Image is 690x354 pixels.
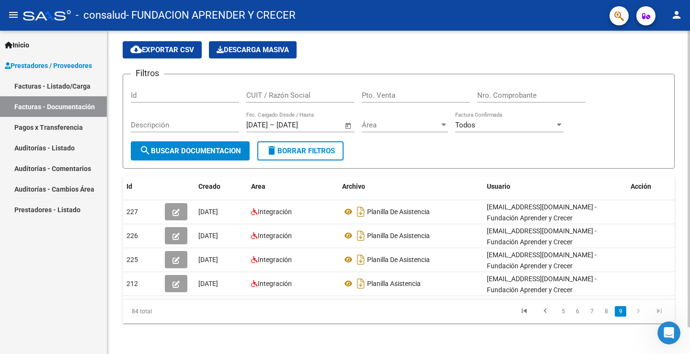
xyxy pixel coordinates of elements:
[367,232,430,240] span: Planilla De Asistencia
[342,183,365,190] span: Archivo
[128,290,159,297] span: Mensajes
[487,275,597,294] span: [EMAIL_ADDRESS][DOMAIN_NAME] - Fundación Aprender y Crecer
[276,121,323,129] input: Fecha fin
[126,256,138,263] span: 225
[572,306,583,317] a: 6
[8,9,19,21] mat-icon: menu
[515,306,533,317] a: go to first page
[631,183,651,190] span: Acción
[355,228,367,243] i: Descargar documento
[627,176,675,197] datatable-header-cell: Acción
[126,183,132,190] span: Id
[139,147,241,155] span: Buscar Documentacion
[657,321,680,344] iframe: Intercom live chat
[355,252,367,267] i: Descargar documento
[139,145,151,156] mat-icon: search
[198,280,218,287] span: [DATE]
[257,141,344,160] button: Borrar Filtros
[209,41,297,58] app-download-masive: Descarga masiva de comprobantes (adjuntos)
[258,256,292,263] span: Integración
[557,306,569,317] a: 5
[10,113,182,139] div: Envíanos un mensaje
[487,251,597,270] span: [EMAIL_ADDRESS][DOMAIN_NAME] - Fundación Aprender y Crecer
[38,290,58,297] span: Inicio
[613,303,628,320] li: page 9
[266,145,277,156] mat-icon: delete
[198,183,220,190] span: Creado
[5,60,92,71] span: Prestadores / Proveedores
[367,208,430,216] span: Planilla De Asistencia
[355,276,367,291] i: Descargar documento
[362,121,439,129] span: Área
[217,46,289,54] span: Descarga Masiva
[198,256,218,263] span: [DATE]
[209,41,297,58] button: Descarga Masiva
[247,176,338,197] datatable-header-cell: Area
[586,306,598,317] a: 7
[367,256,430,263] span: Planilla De Asistencia
[123,299,231,323] div: 84 total
[258,208,292,216] span: Integración
[20,121,160,131] div: Envíanos un mensaje
[131,141,250,160] button: Buscar Documentacion
[266,147,335,155] span: Borrar Filtros
[123,41,202,58] button: Exportar CSV
[126,280,138,287] span: 212
[585,303,599,320] li: page 7
[130,46,194,54] span: Exportar CSV
[126,232,138,240] span: 226
[76,5,126,26] span: - consalud
[270,121,275,129] span: –
[600,306,612,317] a: 8
[355,204,367,219] i: Descargar documento
[487,227,597,246] span: [EMAIL_ADDRESS][DOMAIN_NAME] - Fundación Aprender y Crecer
[165,15,182,33] div: Cerrar
[483,176,627,197] datatable-header-cell: Usuario
[126,5,296,26] span: - FUNDACION APRENDER Y CRECER
[130,44,142,55] mat-icon: cloud_download
[343,120,354,131] button: Open calendar
[198,208,218,216] span: [DATE]
[650,306,668,317] a: go to last page
[615,306,626,317] a: 9
[338,176,483,197] datatable-header-cell: Archivo
[258,280,292,287] span: Integración
[123,176,161,197] datatable-header-cell: Id
[599,303,613,320] li: page 8
[5,40,29,50] span: Inicio
[198,232,218,240] span: [DATE]
[487,203,597,222] span: [EMAIL_ADDRESS][DOMAIN_NAME] - Fundación Aprender y Crecer
[671,9,682,21] mat-icon: person
[96,266,192,304] button: Mensajes
[455,121,475,129] span: Todos
[19,68,172,84] p: Hola! Fundación
[536,306,554,317] a: go to previous page
[195,176,247,197] datatable-header-cell: Creado
[570,303,585,320] li: page 6
[367,280,421,287] span: Planilla Asistencia
[131,67,164,80] h3: Filtros
[251,183,265,190] span: Area
[246,121,268,129] input: Fecha inicio
[629,306,647,317] a: go to next page
[126,208,138,216] span: 227
[258,232,292,240] span: Integración
[487,183,510,190] span: Usuario
[556,303,570,320] li: page 5
[19,84,172,101] p: Necesitás ayuda?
